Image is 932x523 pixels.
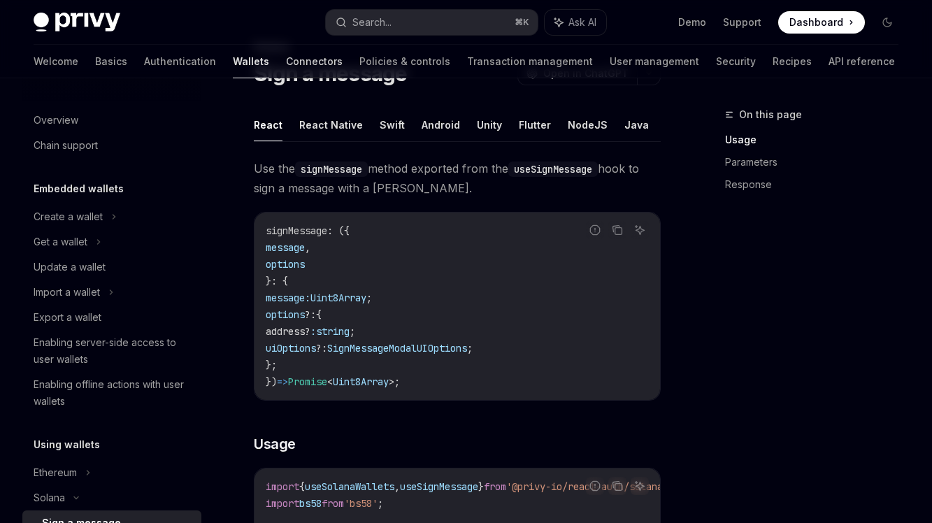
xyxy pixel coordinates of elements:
[277,375,288,388] span: =>
[773,45,812,78] a: Recipes
[34,112,78,129] div: Overview
[34,309,101,326] div: Export a wallet
[266,224,327,237] span: signMessage
[299,108,363,141] button: React Native
[305,308,316,321] span: ?:
[316,325,350,338] span: string
[22,108,201,133] a: Overview
[467,45,593,78] a: Transaction management
[34,234,87,250] div: Get a wallet
[266,325,310,338] span: address?
[299,497,322,510] span: bs58
[380,108,405,141] button: Swift
[34,436,100,453] h5: Using wallets
[359,45,450,78] a: Policies & controls
[327,342,467,354] span: SignMessageModalUIOptions
[34,334,193,368] div: Enabling server-side access to user wallets
[610,45,699,78] a: User management
[400,480,478,493] span: useSignMessage
[519,108,551,141] button: Flutter
[366,292,372,304] span: ;
[286,45,343,78] a: Connectors
[310,325,316,338] span: :
[266,342,316,354] span: uiOptions
[295,162,368,177] code: signMessage
[254,159,661,198] span: Use the method exported from the hook to sign a message with a [PERSON_NAME].
[352,14,392,31] div: Search...
[394,375,400,388] span: ;
[586,221,604,239] button: Report incorrect code
[34,259,106,275] div: Update a wallet
[484,480,506,493] span: from
[266,497,299,510] span: import
[34,489,65,506] div: Solana
[326,10,538,35] button: Search...⌘K
[34,284,100,301] div: Import a wallet
[716,45,756,78] a: Security
[22,255,201,280] a: Update a wallet
[876,11,898,34] button: Toggle dark mode
[305,480,394,493] span: useSolanaWallets
[266,480,299,493] span: import
[34,45,78,78] a: Welcome
[624,108,649,141] button: Java
[778,11,865,34] a: Dashboard
[266,292,310,304] span: message:
[266,375,277,388] span: })
[506,480,668,493] span: '@privy-io/react-auth/solana'
[299,480,305,493] span: {
[350,325,355,338] span: ;
[254,434,296,454] span: Usage
[568,108,608,141] button: NodeJS
[723,15,761,29] a: Support
[266,275,288,287] span: }: {
[829,45,895,78] a: API reference
[389,375,394,388] span: >
[22,330,201,372] a: Enabling server-side access to user wallets
[586,477,604,495] button: Report incorrect code
[266,258,305,271] span: options
[515,17,529,28] span: ⌘ K
[545,10,606,35] button: Ask AI
[34,180,124,197] h5: Embedded wallets
[422,108,460,141] button: Android
[34,208,103,225] div: Create a wallet
[631,221,649,239] button: Ask AI
[725,151,910,173] a: Parameters
[34,376,193,410] div: Enabling offline actions with user wallets
[322,497,344,510] span: from
[327,224,350,237] span: : ({
[344,497,378,510] span: 'bs58'
[22,372,201,414] a: Enabling offline actions with user wallets
[725,173,910,196] a: Response
[477,108,502,141] button: Unity
[631,477,649,495] button: Ask AI
[394,480,400,493] span: ,
[316,308,322,321] span: {
[789,15,843,29] span: Dashboard
[254,108,282,141] button: React
[327,375,333,388] span: <
[333,375,389,388] span: Uint8Array
[144,45,216,78] a: Authentication
[266,241,305,254] span: message
[310,292,366,304] span: Uint8Array
[22,305,201,330] a: Export a wallet
[22,133,201,158] a: Chain support
[305,241,310,254] span: ,
[95,45,127,78] a: Basics
[34,464,77,481] div: Ethereum
[316,342,327,354] span: ?:
[739,106,802,123] span: On this page
[608,477,626,495] button: Copy the contents from the code block
[266,359,277,371] span: };
[508,162,598,177] code: useSignMessage
[478,480,484,493] span: }
[233,45,269,78] a: Wallets
[467,342,473,354] span: ;
[568,15,596,29] span: Ask AI
[725,129,910,151] a: Usage
[288,375,327,388] span: Promise
[678,15,706,29] a: Demo
[34,13,120,32] img: dark logo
